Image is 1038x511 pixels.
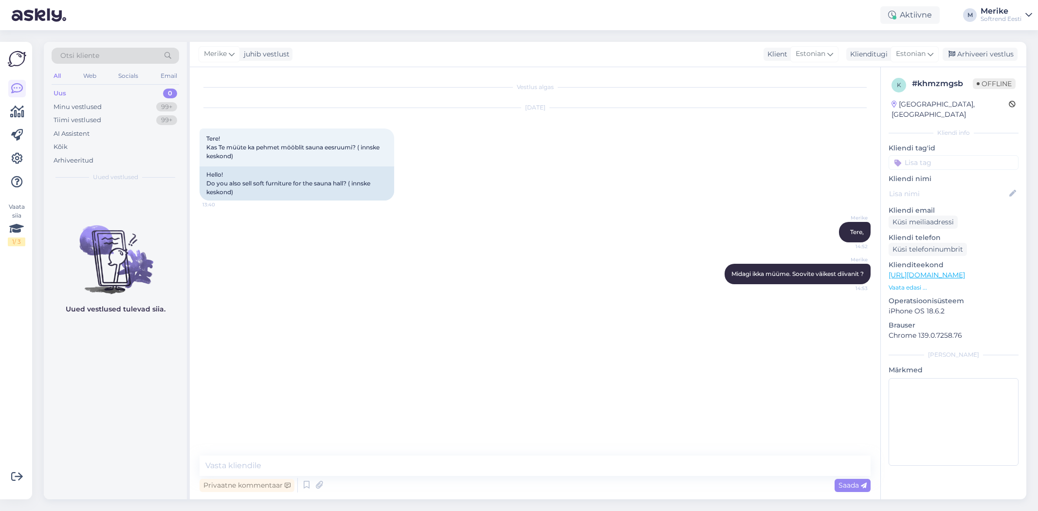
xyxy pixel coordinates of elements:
[889,188,1007,199] input: Lisa nimi
[981,15,1021,23] div: Softrend Eesti
[54,142,68,152] div: Kõik
[202,201,239,208] span: 13:40
[889,320,1019,330] p: Brauser
[838,481,867,490] span: Saada
[200,103,871,112] div: [DATE]
[889,155,1019,170] input: Lisa tag
[764,49,787,59] div: Klient
[889,243,967,256] div: Küsi telefoninumbrit
[200,166,394,201] div: Hello! Do you also sell soft furniture for the sauna hall? ( innske keskond)
[81,70,98,82] div: Web
[892,99,1009,120] div: [GEOGRAPHIC_DATA], [GEOGRAPHIC_DATA]
[54,156,93,165] div: Arhiveeritud
[44,208,187,295] img: No chats
[831,285,868,292] span: 14:53
[831,243,868,250] span: 14:52
[8,237,25,246] div: 1 / 3
[981,7,1032,23] a: MerikeSoftrend Eesti
[889,330,1019,341] p: Chrome 139.0.7258.76
[912,78,973,90] div: # khmzmgsb
[60,51,99,61] span: Otsi kliente
[163,89,177,98] div: 0
[963,8,977,22] div: M
[731,270,864,277] span: Midagi ikka müüme. Soovite väikest diivanit ?
[889,233,1019,243] p: Kliendi telefon
[54,89,66,98] div: Uus
[889,260,1019,270] p: Klienditeekond
[54,115,101,125] div: Tiimi vestlused
[796,49,825,59] span: Estonian
[880,6,940,24] div: Aktiivne
[52,70,63,82] div: All
[8,202,25,246] div: Vaata siia
[943,48,1018,61] div: Arhiveeri vestlus
[850,228,864,236] span: Tere,
[200,479,294,492] div: Privaatne kommentaar
[896,49,926,59] span: Estonian
[156,102,177,112] div: 99+
[973,78,1016,89] span: Offline
[889,128,1019,137] div: Kliendi info
[204,49,227,59] span: Merike
[159,70,179,82] div: Email
[889,365,1019,375] p: Märkmed
[93,173,138,182] span: Uued vestlused
[889,283,1019,292] p: Vaata edasi ...
[206,135,381,160] span: Tere! Kas Te müüte ka pehmet mööblit sauna eesruumi? ( innske keskond)
[889,205,1019,216] p: Kliendi email
[897,81,901,89] span: k
[889,143,1019,153] p: Kliendi tag'id
[54,102,102,112] div: Minu vestlused
[889,271,965,279] a: [URL][DOMAIN_NAME]
[54,129,90,139] div: AI Assistent
[200,83,871,91] div: Vestlus algas
[116,70,140,82] div: Socials
[156,115,177,125] div: 99+
[831,256,868,263] span: Merike
[889,306,1019,316] p: iPhone OS 18.6.2
[889,216,958,229] div: Küsi meiliaadressi
[831,214,868,221] span: Merike
[66,304,165,314] p: Uued vestlused tulevad siia.
[981,7,1021,15] div: Merike
[8,50,26,68] img: Askly Logo
[846,49,888,59] div: Klienditugi
[889,296,1019,306] p: Operatsioonisüsteem
[889,174,1019,184] p: Kliendi nimi
[889,350,1019,359] div: [PERSON_NAME]
[240,49,290,59] div: juhib vestlust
